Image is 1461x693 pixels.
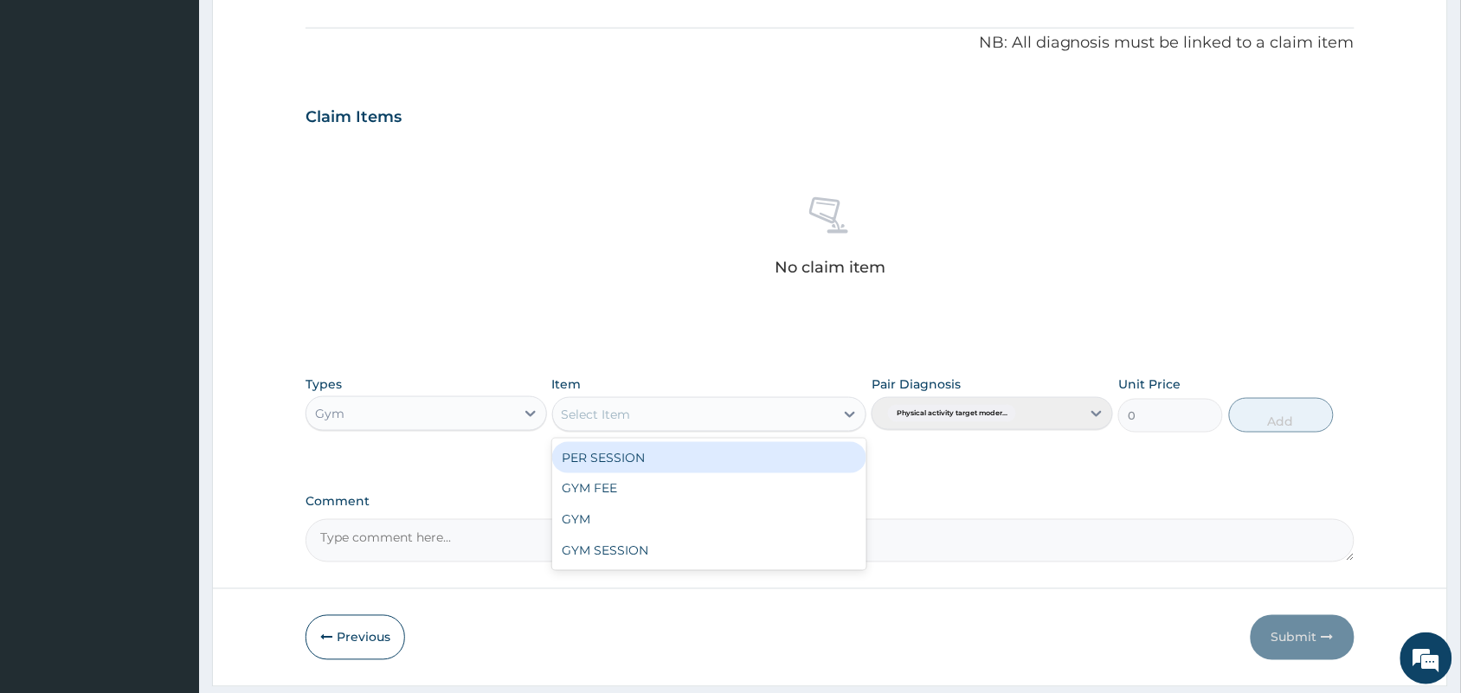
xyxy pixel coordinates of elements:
label: Item [552,375,582,393]
textarea: Type your message and hit 'Enter' [9,472,330,533]
p: No claim item [775,259,885,276]
span: We're online! [100,218,239,393]
div: PER SESSION [552,442,867,473]
label: Comment [306,495,1355,510]
label: Pair Diagnosis [872,375,961,393]
div: GYM FEE [552,473,867,504]
button: Previous [306,615,405,660]
div: GYM SESSION [552,536,867,567]
div: Select Item [562,406,631,423]
button: Add [1229,398,1334,433]
div: Minimize live chat window [284,9,325,50]
img: d_794563401_company_1708531726252_794563401 [32,87,70,130]
div: Chat with us now [90,97,291,119]
h3: Claim Items [306,108,402,127]
label: Unit Price [1118,375,1181,393]
p: NB: All diagnosis must be linked to a claim item [306,32,1355,55]
label: Types [306,377,342,392]
div: GYM [552,504,867,536]
button: Submit [1251,615,1355,660]
div: Gym [315,405,344,422]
